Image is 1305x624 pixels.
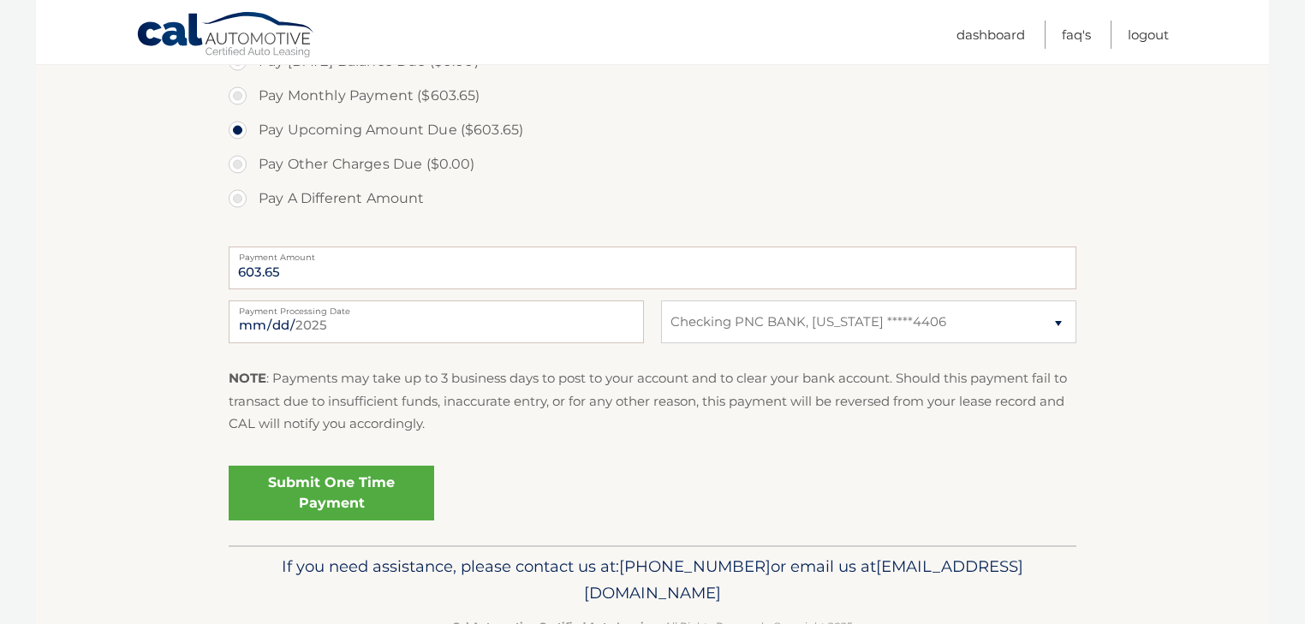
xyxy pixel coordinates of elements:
[229,147,1076,181] label: Pay Other Charges Due ($0.00)
[229,247,1076,260] label: Payment Amount
[229,466,434,520] a: Submit One Time Payment
[136,11,316,61] a: Cal Automotive
[956,21,1025,49] a: Dashboard
[229,113,1076,147] label: Pay Upcoming Amount Due ($603.65)
[229,79,1076,113] label: Pay Monthly Payment ($603.65)
[1062,21,1091,49] a: FAQ's
[229,300,644,314] label: Payment Processing Date
[229,247,1076,289] input: Payment Amount
[1128,21,1169,49] a: Logout
[229,181,1076,216] label: Pay A Different Amount
[240,553,1065,608] p: If you need assistance, please contact us at: or email us at
[229,300,644,343] input: Payment Date
[229,367,1076,435] p: : Payments may take up to 3 business days to post to your account and to clear your bank account....
[229,370,266,386] strong: NOTE
[619,556,771,576] span: [PHONE_NUMBER]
